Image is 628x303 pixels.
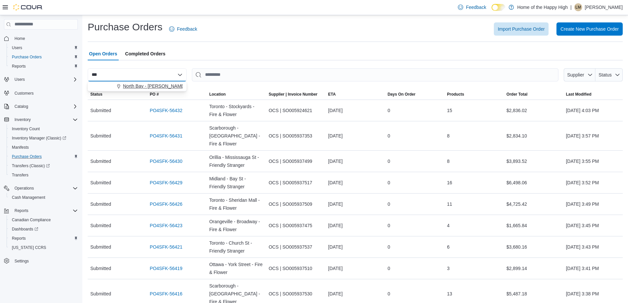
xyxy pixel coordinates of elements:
[447,243,450,251] span: 6
[150,157,182,165] a: PO4SFK-56430
[388,132,390,140] span: 0
[90,132,111,140] span: Submitted
[447,106,452,114] span: 15
[492,4,505,11] input: Dark Mode
[90,157,111,165] span: Submitted
[1,88,80,98] button: Customers
[88,20,163,34] h1: Purchase Orders
[563,197,623,211] div: [DATE] 3:49 PM
[150,264,182,272] a: PO4SFK-56419
[9,125,43,133] a: Inventory Count
[1,115,80,124] button: Inventory
[563,104,623,117] div: [DATE] 4:03 PM
[498,26,545,32] span: Import Purchase Order
[564,68,595,81] button: Supplier
[209,239,263,255] span: Toronto - Church St - Friendly Stranger
[9,162,78,170] span: Transfers (Classic)
[88,81,187,91] button: North Bay - [PERSON_NAME] Terrace - Fire & Flower
[12,145,29,150] span: Manifests
[9,153,45,161] a: Purchase Orders
[504,219,563,232] div: $1,665.84
[9,171,31,179] a: Transfers
[12,217,51,223] span: Canadian Compliance
[1,184,80,193] button: Operations
[325,89,385,100] button: ETA
[266,287,325,300] div: OCS | SO005937530
[4,31,78,283] nav: Complex example
[325,197,385,211] div: [DATE]
[1,75,80,84] button: Users
[13,4,43,11] img: Cova
[7,193,80,202] button: Cash Management
[90,106,111,114] span: Submitted
[9,234,78,242] span: Reports
[209,153,263,169] span: Orillia - Mississauga St - Friendly Stranger
[9,225,41,233] a: Dashboards
[9,225,78,233] span: Dashboards
[563,155,623,168] div: [DATE] 3:55 PM
[12,257,78,265] span: Settings
[12,163,50,168] span: Transfers (Classic)
[9,194,48,201] a: Cash Management
[388,290,390,298] span: 0
[88,81,187,91] div: Choose from the following options
[12,76,78,83] span: Users
[388,200,390,208] span: 0
[7,134,80,143] a: Inventory Manager (Classic)
[574,3,582,11] div: Logan McLaughlin
[89,47,117,60] span: Open Orders
[1,34,80,43] button: Home
[9,162,52,170] a: Transfers (Classic)
[447,264,450,272] span: 3
[566,92,591,97] span: Last Modified
[576,3,581,11] span: LM
[504,176,563,189] div: $6,498.06
[266,197,325,211] div: OCS | SO005937509
[150,290,182,298] a: PO4SFK-56416
[12,236,26,241] span: Reports
[90,179,111,187] span: Submitted
[567,72,584,77] span: Supplier
[504,129,563,142] div: $2,834.10
[12,45,22,50] span: Users
[90,264,111,272] span: Submitted
[12,89,78,97] span: Customers
[563,240,623,254] div: [DATE] 3:43 PM
[455,1,489,14] a: Feedback
[150,200,182,208] a: PO4SFK-56426
[9,216,53,224] a: Canadian Compliance
[9,143,31,151] a: Manifests
[12,34,78,43] span: Home
[266,155,325,168] div: OCS | SO005937499
[209,92,226,97] div: Location
[12,76,27,83] button: Users
[9,234,28,242] a: Reports
[90,290,111,298] span: Submitted
[563,219,623,232] div: [DATE] 3:45 PM
[388,92,416,97] span: Days On Order
[9,134,78,142] span: Inventory Manager (Classic)
[447,179,452,187] span: 16
[388,179,390,187] span: 0
[7,152,80,161] button: Purchase Orders
[388,157,390,165] span: 0
[595,68,623,81] button: Status
[388,264,390,272] span: 0
[504,287,563,300] div: $5,487.18
[12,116,33,124] button: Inventory
[12,154,42,159] span: Purchase Orders
[9,134,69,142] a: Inventory Manager (Classic)
[560,26,619,32] span: Create New Purchase Order
[150,92,159,97] span: PO #
[325,240,385,254] div: [DATE]
[556,22,623,36] button: Create New Purchase Order
[504,262,563,275] div: $2,899.14
[504,197,563,211] div: $4,725.42
[9,44,25,52] a: Users
[504,104,563,117] div: $2,836.02
[506,92,527,97] span: Order Total
[494,22,549,36] button: Import Purchase Order
[599,72,612,77] span: Status
[88,89,147,100] button: Status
